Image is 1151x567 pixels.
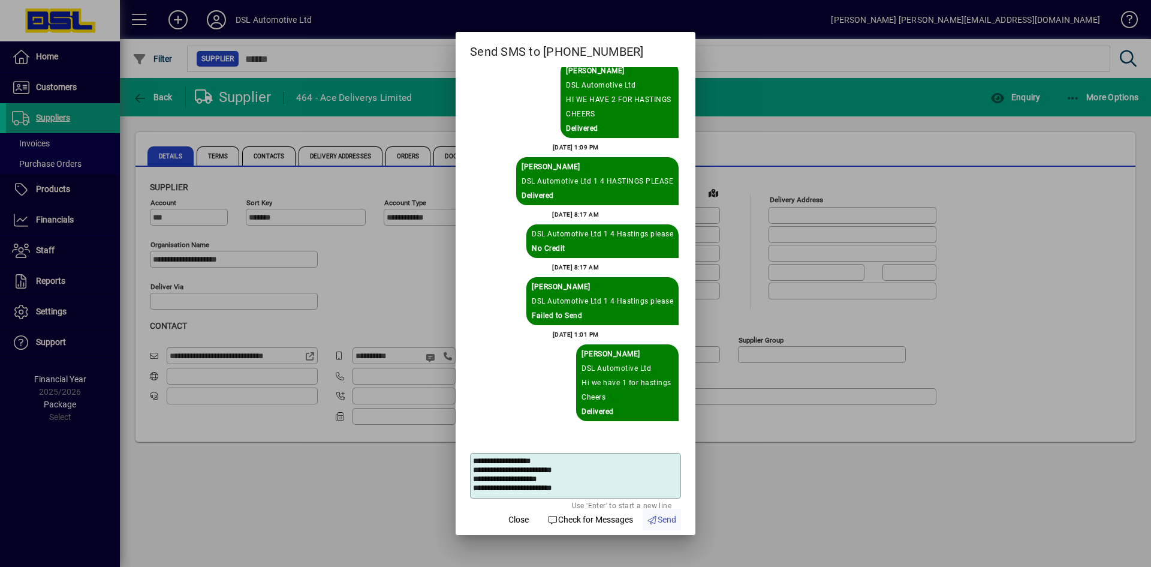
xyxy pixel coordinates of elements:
[566,78,673,121] div: DSL Automotive Ltd HI WE HAVE 2 FOR HASTINGS CHEERS
[508,514,529,526] span: Close
[532,241,673,256] div: No Credit
[581,347,673,361] div: Sent By
[553,140,599,155] div: [DATE] 1:09 PM
[522,160,673,174] div: Sent By
[522,174,673,188] div: DSL Automotive Ltd 1 4 HASTINGS PLEASE
[499,509,538,530] button: Close
[522,188,673,203] div: Delivered
[532,280,673,294] div: Sent By
[572,499,671,512] mat-hint: Use 'Enter' to start a new line
[566,121,673,136] div: Delivered
[552,208,599,222] div: [DATE] 8:17 AM
[543,509,638,530] button: Check for Messages
[581,404,673,419] div: Delivered
[647,514,677,526] span: Send
[547,514,633,526] span: Check for Messages
[532,294,673,308] div: DSL Automotive Ltd 1 4 Hastings please
[456,32,695,67] h2: Send SMS to [PHONE_NUMBER]
[552,260,599,275] div: [DATE] 8:17 AM
[532,227,673,241] div: DSL Automotive Ltd 1 4 Hastings please
[581,361,673,404] div: DSL Automotive Ltd Hi we have 1 for hastings Cheers
[643,509,682,530] button: Send
[532,308,673,323] div: Failed to Send
[553,328,599,342] div: [DATE] 1:01 PM
[566,64,673,78] div: Sent By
